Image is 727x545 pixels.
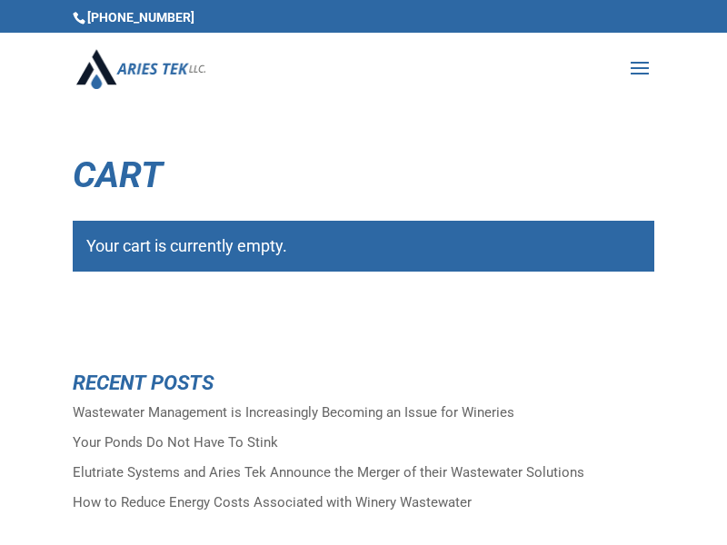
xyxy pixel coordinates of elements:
[73,304,232,350] a: Return to shop
[73,10,194,25] span: [PHONE_NUMBER]
[73,157,654,203] h1: Cart
[73,372,654,402] h4: Recent Posts
[73,434,278,451] a: Your Ponds Do Not Have To Stink
[73,404,514,421] a: Wastewater Management is Increasingly Becoming an Issue for Wineries
[76,49,205,88] img: Aries Tek
[73,494,472,510] a: How to Reduce Energy Costs Associated with Winery Wastewater
[73,464,584,481] a: Elutriate Systems and Aries Tek Announce the Merger of their Wastewater Solutions
[73,221,654,272] div: Your cart is currently empty.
